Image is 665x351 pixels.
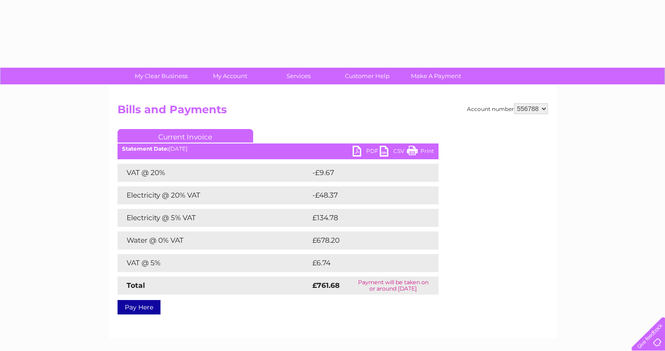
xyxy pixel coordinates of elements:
[118,254,310,272] td: VAT @ 5%
[348,277,439,295] td: Payment will be taken on or around [DATE]
[310,186,422,204] td: -£48.37
[118,300,160,314] a: Pay Here
[118,146,439,152] div: [DATE]
[118,164,310,182] td: VAT @ 20%
[310,231,423,249] td: £678.20
[312,281,340,290] strong: £761.68
[380,146,407,159] a: CSV
[353,146,380,159] a: PDF
[261,68,336,84] a: Services
[118,209,310,227] td: Electricity @ 5% VAT
[399,68,473,84] a: Make A Payment
[124,68,198,84] a: My Clear Business
[127,281,145,290] strong: Total
[310,164,420,182] td: -£9.67
[118,186,310,204] td: Electricity @ 20% VAT
[118,231,310,249] td: Water @ 0% VAT
[122,145,169,152] b: Statement Date:
[330,68,405,84] a: Customer Help
[467,103,548,114] div: Account number
[407,146,434,159] a: Print
[310,254,417,272] td: £6.74
[118,129,253,143] a: Current Invoice
[310,209,422,227] td: £134.78
[118,103,548,120] h2: Bills and Payments
[193,68,267,84] a: My Account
